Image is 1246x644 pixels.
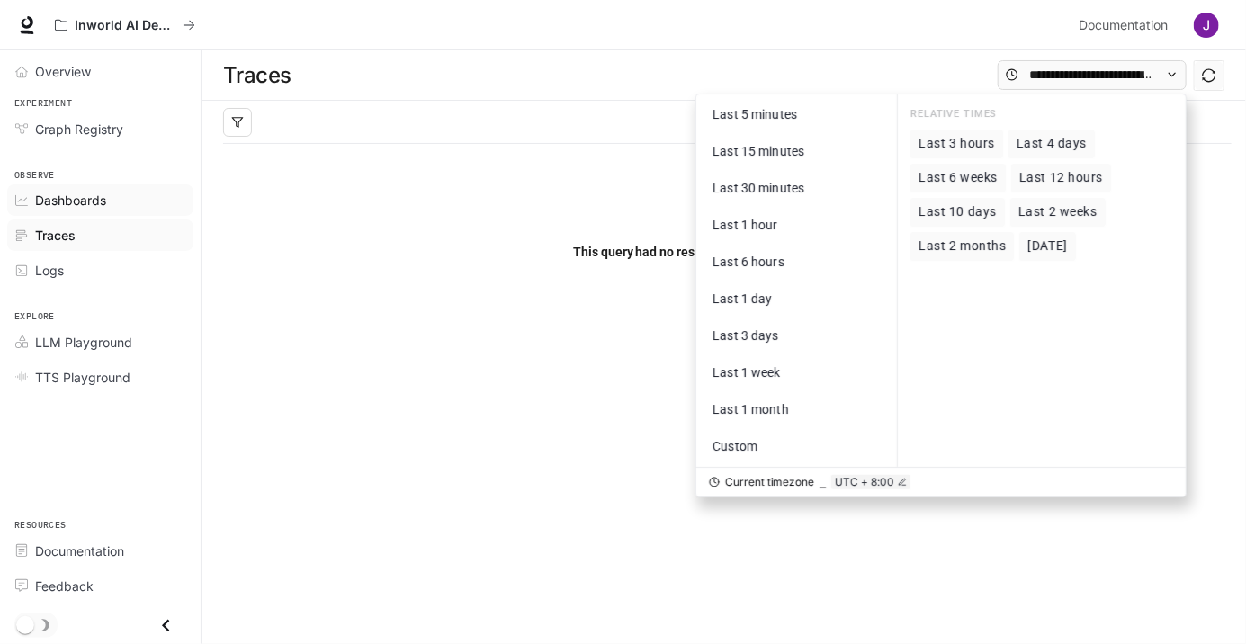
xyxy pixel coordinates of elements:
button: Last 2 weeks [1010,198,1106,227]
button: Last 3 days [700,319,893,353]
span: Documentation [1079,14,1168,37]
button: Last 5 minutes [700,98,893,131]
span: Documentation [35,541,124,560]
span: Last 10 days [919,204,997,219]
span: Last 1 hour [713,218,778,232]
a: LLM Playground [7,326,193,358]
span: UTC + 8:00 [835,475,893,489]
span: LLM Playground [35,333,132,352]
button: UTC + 8:00 [831,475,910,489]
h1: Traces [223,58,291,94]
span: Last 30 minutes [713,181,804,195]
span: TTS Playground [35,368,130,387]
button: Last 1 hour [700,209,893,242]
span: Current timezone [725,475,814,489]
button: Last 10 days [910,198,1005,227]
span: Feedback [35,577,94,595]
span: Edit your query and try again! [573,242,881,262]
button: Last 12 hours [1011,164,1111,192]
span: Last 12 hours [1019,170,1103,185]
span: This query had no results. [573,245,719,259]
span: sync [1202,68,1216,83]
a: Documentation [7,535,193,567]
span: Logs [35,261,64,280]
span: Last 2 months [919,238,1006,254]
button: Last 1 day [700,282,893,316]
button: Last 2 months [910,232,1014,261]
button: Close drawer [146,607,186,644]
a: TTS Playground [7,362,193,393]
a: Feedback [7,570,193,602]
span: Dark mode toggle [16,614,34,634]
a: Dashboards [7,184,193,216]
a: Overview [7,56,193,87]
span: Last 1 week [713,365,781,380]
a: Logs [7,255,193,286]
p: Inworld AI Demos [75,18,175,33]
button: Last 6 weeks [910,164,1006,192]
a: Documentation [1071,7,1181,43]
button: Last 3 hours [910,130,1003,158]
button: User avatar [1188,7,1224,43]
a: Traces [7,219,193,251]
span: Last 1 month [713,402,789,416]
span: Overview [35,62,91,81]
button: All workspaces [47,7,203,43]
div: ⎯ [820,475,826,489]
span: Last 6 hours [713,255,784,269]
span: Last 2 weeks [1018,204,1098,219]
span: Last 1 day [713,291,772,306]
span: Traces [35,226,76,245]
span: Last 6 weeks [919,170,998,185]
button: Last 6 hours [700,246,893,279]
span: Last 3 days [713,328,779,343]
div: RELATIVE TIMES [910,106,1173,130]
span: [DATE] [1027,238,1067,254]
button: Last 30 minutes [700,172,893,205]
span: Last 15 minutes [713,144,804,158]
a: Graph Registry [7,113,193,145]
button: Last 4 days [1008,130,1095,158]
img: User avatar [1194,13,1219,38]
span: Last 4 days [1017,136,1087,151]
span: Graph Registry [35,120,123,139]
span: Custom [713,439,757,453]
button: Last 15 minutes [700,135,893,168]
span: Last 3 hours [919,136,995,151]
button: [DATE] [1019,232,1075,261]
span: Last 5 minutes [713,107,797,121]
span: Dashboards [35,191,106,210]
button: Last 1 week [700,356,893,389]
button: Custom [700,430,893,463]
button: Last 1 month [700,393,893,426]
